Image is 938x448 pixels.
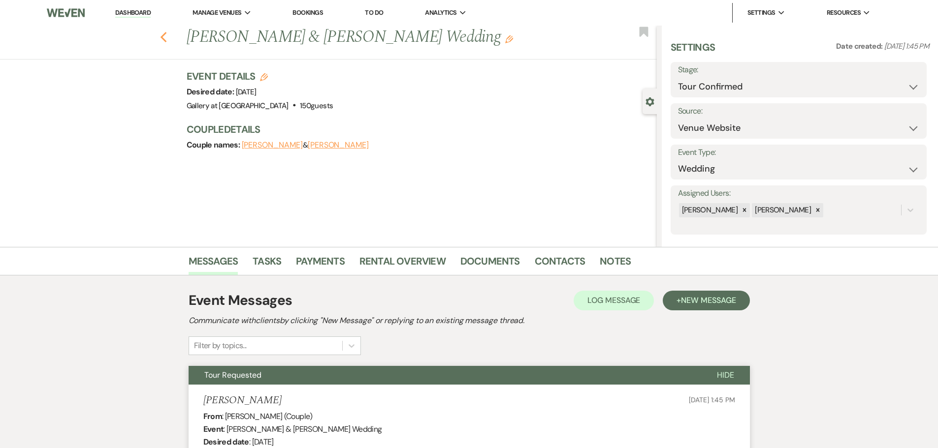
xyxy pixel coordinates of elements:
[187,87,236,97] span: Desired date:
[678,104,919,119] label: Source:
[689,395,735,404] span: [DATE] 1:45 PM
[308,141,369,149] button: [PERSON_NAME]
[681,295,736,305] span: New Message
[678,186,919,201] label: Assigned Users:
[115,8,151,18] a: Dashboard
[194,340,247,352] div: Filter by topics...
[827,8,861,18] span: Resources
[187,101,289,111] span: Gallery at [GEOGRAPHIC_DATA]
[189,290,292,311] h1: Event Messages
[189,315,750,327] h2: Communicate with clients by clicking "New Message" or replying to an existing message thread.
[747,8,776,18] span: Settings
[189,366,701,385] button: Tour Requested
[242,141,303,149] button: [PERSON_NAME]
[701,366,750,385] button: Hide
[671,40,715,62] h3: Settings
[187,140,242,150] span: Couple names:
[242,140,369,150] span: &
[678,146,919,160] label: Event Type:
[203,437,249,447] b: Desired date
[296,253,345,275] a: Payments
[292,8,323,17] a: Bookings
[505,34,513,43] button: Edit
[189,253,238,275] a: Messages
[460,253,520,275] a: Documents
[193,8,241,18] span: Manage Venues
[717,370,734,380] span: Hide
[663,291,749,310] button: +New Message
[574,291,654,310] button: Log Message
[187,26,559,49] h1: [PERSON_NAME] & [PERSON_NAME] Wedding
[359,253,446,275] a: Rental Overview
[187,69,333,83] h3: Event Details
[236,87,257,97] span: [DATE]
[203,424,224,434] b: Event
[678,63,919,77] label: Stage:
[884,41,929,51] span: [DATE] 1:45 PM
[203,394,282,407] h5: [PERSON_NAME]
[204,370,261,380] span: Tour Requested
[365,8,383,17] a: To Do
[646,96,654,106] button: Close lead details
[203,411,222,421] b: From
[300,101,333,111] span: 150 guests
[836,41,884,51] span: Date created:
[752,203,812,217] div: [PERSON_NAME]
[679,203,740,217] div: [PERSON_NAME]
[187,122,647,136] h3: Couple Details
[587,295,640,305] span: Log Message
[600,253,631,275] a: Notes
[253,253,281,275] a: Tasks
[47,2,84,23] img: Weven Logo
[535,253,585,275] a: Contacts
[425,8,456,18] span: Analytics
